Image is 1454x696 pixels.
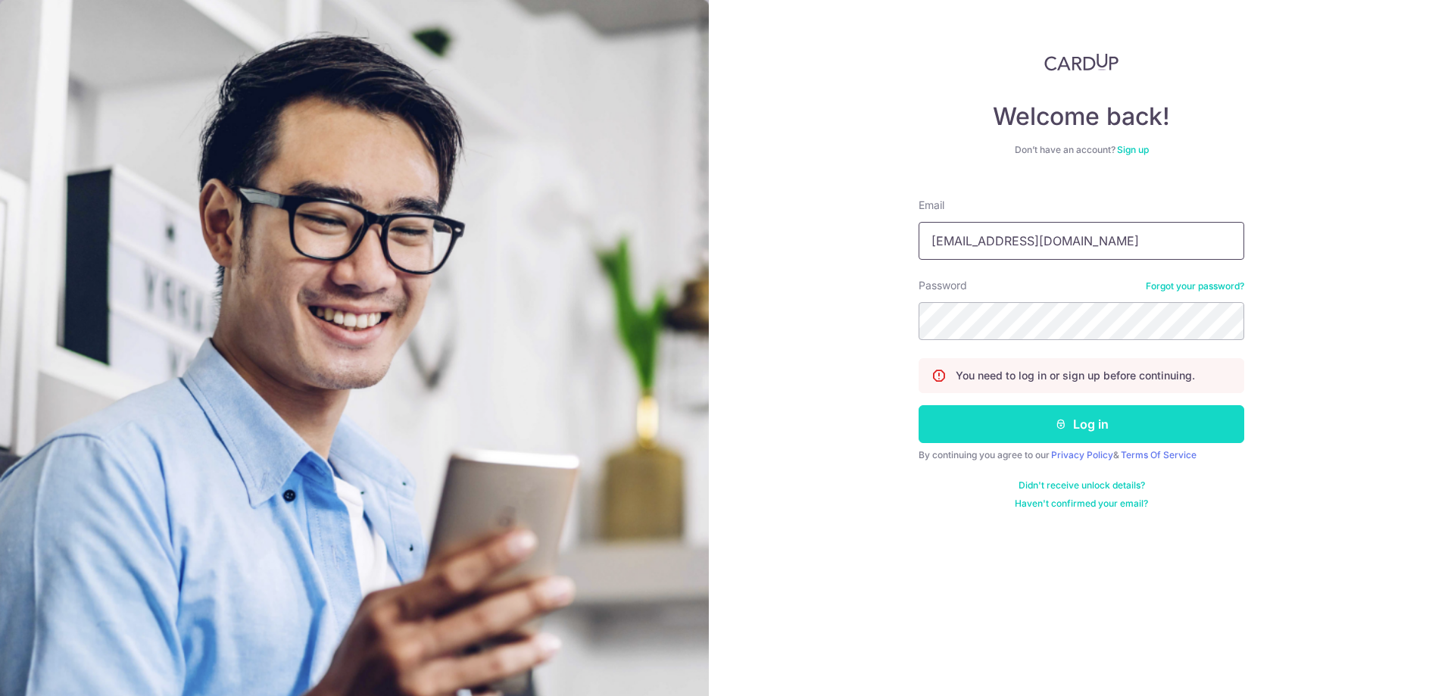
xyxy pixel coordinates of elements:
p: You need to log in or sign up before continuing. [956,368,1195,383]
button: Log in [919,405,1244,443]
img: CardUp Logo [1044,53,1119,71]
h4: Welcome back! [919,101,1244,132]
a: Privacy Policy [1051,449,1113,460]
a: Haven't confirmed your email? [1015,498,1148,510]
label: Password [919,278,967,293]
label: Email [919,198,944,213]
a: Terms Of Service [1121,449,1197,460]
a: Forgot your password? [1146,280,1244,292]
input: Enter your Email [919,222,1244,260]
a: Didn't receive unlock details? [1019,479,1145,492]
div: By continuing you agree to our & [919,449,1244,461]
a: Sign up [1117,144,1149,155]
div: Don’t have an account? [919,144,1244,156]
